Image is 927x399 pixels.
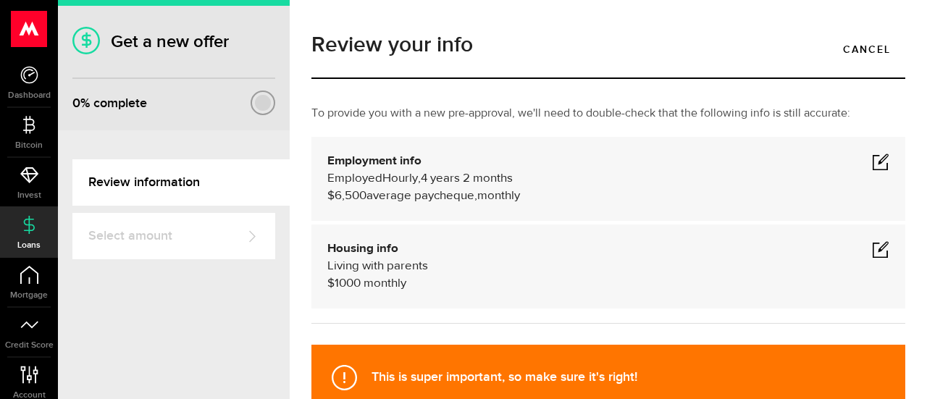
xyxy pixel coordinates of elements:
[327,260,428,272] span: Living with parents
[72,91,147,117] div: % complete
[72,96,80,111] span: 0
[311,105,905,122] p: To provide you with a new pre-approval, we'll need to double-check that the following info is sti...
[327,155,421,167] b: Employment info
[382,172,418,185] span: Hourly
[327,277,335,290] span: $
[372,369,637,385] strong: This is super important, so make sure it's right!
[327,190,366,202] span: $6,500
[335,277,361,290] span: 1000
[311,34,905,56] h1: Review your info
[72,213,275,259] a: Select amount
[418,172,421,185] span: ,
[327,243,398,255] b: Housing info
[72,31,275,52] h1: Get a new offer
[421,172,513,185] span: 4 years 2 months
[364,277,406,290] span: monthly
[12,6,55,49] button: Open LiveChat chat widget
[72,159,290,206] a: Review information
[829,34,905,64] a: Cancel
[327,172,382,185] span: Employed
[366,190,477,202] span: average paycheque,
[477,190,520,202] span: monthly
